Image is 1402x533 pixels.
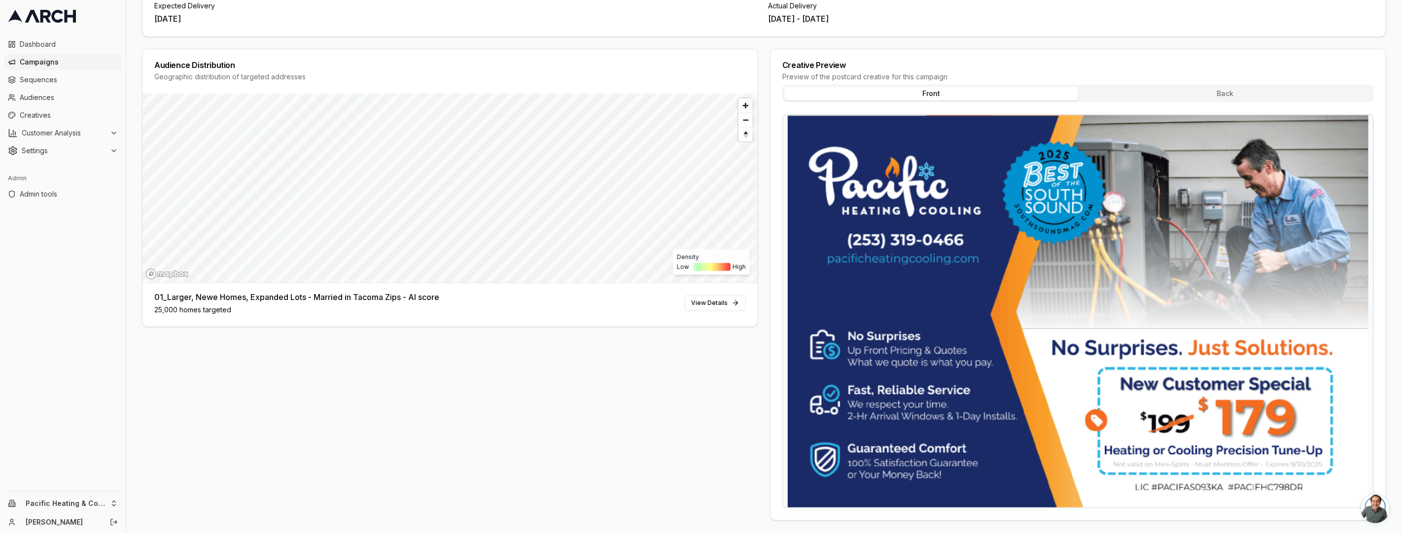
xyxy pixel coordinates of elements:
div: 01_Larger, Newe Homes, Expanded Lots - Married in Tacoma Zips - AI score [154,291,439,303]
span: Campaigns [20,57,118,67]
span: Creatives [20,110,118,120]
button: Reset bearing to north [738,127,753,141]
div: Creative Preview [782,61,1374,69]
button: Pacific Heating & Cooling [4,496,122,511]
div: Preview of the postcard creative for this campaign [782,72,1374,82]
a: Sequences [4,72,122,88]
div: Density [677,253,746,261]
span: Customer Analysis [22,128,106,138]
div: [DATE] - [DATE] [768,13,1374,25]
div: Expected Delivery [154,1,760,11]
div: [DATE] [154,13,760,25]
a: Campaigns [4,54,122,70]
a: [PERSON_NAME] [26,517,99,527]
a: Admin tools [4,186,122,202]
div: Open chat [1361,494,1390,523]
button: Log out [107,515,121,529]
div: Geographic distribution of targeted addresses [154,72,746,82]
span: Audiences [20,93,118,102]
button: Back [1078,87,1372,100]
canvas: Map [142,94,756,283]
img: New Campaign (Front) thumbnail [783,115,1373,507]
button: Customer Analysis [4,125,122,141]
span: High [733,263,746,271]
a: Dashboard [4,36,122,52]
span: Low [677,263,689,271]
button: Settings [4,143,122,159]
span: Settings [22,146,106,156]
a: Audiences [4,90,122,105]
div: 25,000 homes targeted [154,305,439,315]
a: Mapbox homepage [145,268,189,280]
span: Sequences [20,75,118,85]
span: Pacific Heating & Cooling [26,499,106,508]
span: Dashboard [20,39,118,49]
a: Creatives [4,107,122,123]
div: Admin [4,170,122,186]
span: Reset bearing to north [737,129,754,140]
button: Zoom out [738,113,753,127]
div: Audience Distribution [154,61,746,69]
a: View Details [685,295,746,311]
span: Admin tools [20,189,118,199]
button: Front [784,87,1078,100]
button: Zoom in [738,99,753,113]
div: Actual Delivery [768,1,1374,11]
